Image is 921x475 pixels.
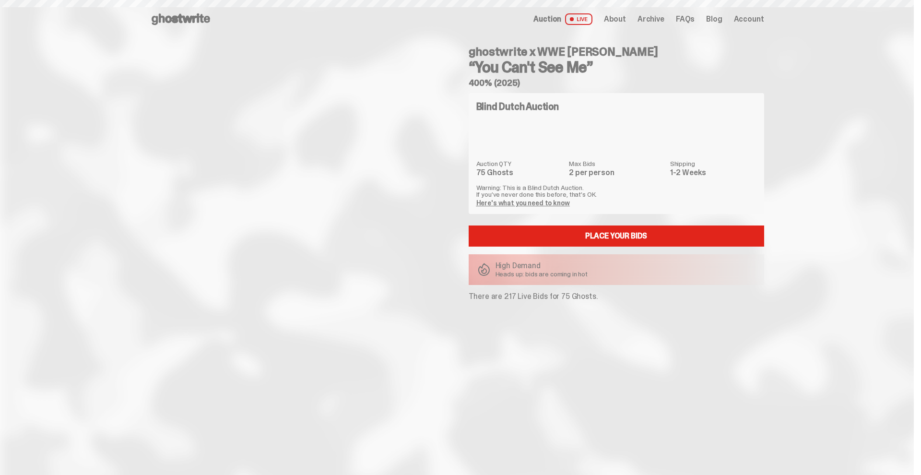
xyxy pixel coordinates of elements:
[565,13,592,25] span: LIVE
[476,102,559,111] h4: Blind Dutch Auction
[469,46,764,58] h4: ghostwrite x WWE [PERSON_NAME]
[706,15,722,23] a: Blog
[533,13,592,25] a: Auction LIVE
[476,199,570,207] a: Here's what you need to know
[476,184,756,198] p: Warning: This is a Blind Dutch Auction. If you’ve never done this before, that’s OK.
[638,15,664,23] a: Archive
[476,169,564,177] dd: 75 Ghosts
[569,169,664,177] dd: 2 per person
[533,15,561,23] span: Auction
[676,15,695,23] a: FAQs
[670,169,756,177] dd: 1-2 Weeks
[469,79,764,87] h5: 400% (2025)
[670,160,756,167] dt: Shipping
[734,15,764,23] a: Account
[469,293,764,300] p: There are 217 Live Bids for 75 Ghosts.
[604,15,626,23] a: About
[469,226,764,247] a: Place your Bids
[476,160,564,167] dt: Auction QTY
[569,160,664,167] dt: Max Bids
[496,271,588,277] p: Heads up: bids are coming in hot
[496,262,588,270] p: High Demand
[469,59,764,75] h3: “You Can't See Me”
